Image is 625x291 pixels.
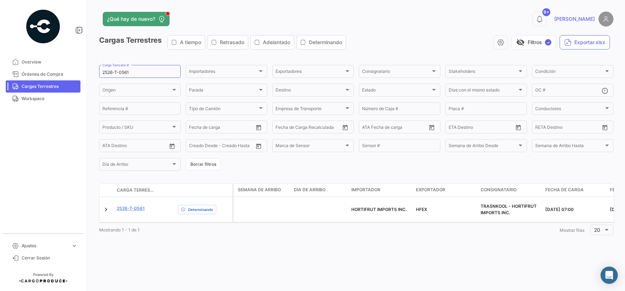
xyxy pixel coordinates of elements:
[545,39,551,46] span: ✓
[481,203,537,215] span: TRASNKOOL - HORTIFRUT IMPORTS INC.
[208,36,248,49] button: Retrasado
[22,255,78,261] span: Cerrar Sesión
[253,122,264,133] button: Open calendar
[102,89,171,94] span: Origen
[351,187,380,193] span: Importador
[553,126,584,131] input: Hasta
[426,122,437,133] button: Open calendar
[362,89,431,94] span: Estado
[168,36,205,49] button: A tiempo
[467,126,497,131] input: Hasta
[309,39,342,46] span: Determinando
[180,39,201,46] span: A tiempo
[6,56,80,68] a: Overview
[238,187,281,193] span: Semana de Arribo
[22,59,78,65] span: Overview
[103,12,170,26] button: ¿Qué hay de nuevo?
[478,184,542,197] datatable-header-cell: Consignatario
[99,227,140,233] span: Mostrando 1 - 1 de 1
[293,126,324,131] input: Hasta
[114,184,157,196] datatable-header-cell: Carga Terrestre #
[220,39,244,46] span: Retrasado
[560,227,584,233] span: Mostrar filas
[102,126,171,131] span: Producto / SKU
[449,144,517,149] span: Semana de Arribo Desde
[6,68,80,80] a: Órdenes de Compra
[276,70,344,75] span: Exportadores
[186,158,221,170] button: Borrar filtros
[189,144,217,149] input: Creado Desde
[362,126,385,131] input: ATD Desde
[167,141,177,151] button: Open calendar
[102,163,171,168] span: Día de Arribo
[189,89,258,94] span: Parada
[535,144,604,149] span: Semana de Arribo Hasta
[22,95,78,102] span: Workspace
[594,227,600,233] span: 20
[71,243,78,249] span: expand_more
[362,70,431,75] span: Consignatario
[348,184,413,197] datatable-header-cell: Importador
[535,107,604,112] span: Conductores
[253,141,264,151] button: Open calendar
[129,144,160,149] input: ATA Hasta
[449,89,517,94] span: Días con el mismo estado
[222,144,253,149] input: Creado Hasta
[340,122,351,133] button: Open calendar
[599,122,610,133] button: Open calendar
[99,35,348,50] h3: Cargas Terrestres
[233,184,291,197] datatable-header-cell: Semana de Arribo
[251,36,294,49] button: Adelantado
[554,15,595,23] span: [PERSON_NAME]
[22,83,78,90] span: Cargas Terrestres
[545,207,574,212] span: [DATE] 07:00
[6,93,80,105] a: Workspace
[117,205,145,212] a: 2526-T-0561
[276,126,288,131] input: Desde
[535,126,548,131] input: Desde
[542,184,607,197] datatable-header-cell: Fecha de carga
[263,39,290,46] span: Adelantado
[351,207,407,212] span: HORTIFRUT IMPORTS INC.
[276,89,344,94] span: Destino
[511,35,556,50] button: visibility_offFiltros✓
[6,80,80,93] a: Cargas Terrestres
[294,187,325,193] span: Día de Arribo
[117,187,154,193] span: Carga Terrestre #
[416,187,445,193] span: Exportador
[560,35,610,50] button: Exportar.xlsx
[189,70,258,75] span: Importadores
[513,122,524,133] button: Open calendar
[25,9,61,44] img: powered-by.png
[291,184,348,197] datatable-header-cell: Día de Arribo
[601,267,618,284] div: Abrir Intercom Messenger
[449,126,462,131] input: Desde
[390,126,420,131] input: ATD Hasta
[22,71,78,78] span: Órdenes de Compra
[207,126,237,131] input: Hasta
[22,243,68,249] span: Ajustes
[535,70,604,75] span: Condición
[545,187,584,193] span: Fecha de carga
[189,107,258,112] span: Tipo de Camión
[276,107,344,112] span: Empresa de Transporte
[416,207,427,212] span: HFEX
[276,144,344,149] span: Marca de Sensor
[102,206,110,213] a: Expand/Collapse Row
[175,187,232,193] datatable-header-cell: Estado de Envio
[107,15,155,23] span: ¿Qué hay de nuevo?
[297,36,346,49] button: Determinando
[481,187,517,193] span: Consignatario
[598,11,614,27] img: placeholder-user.png
[449,70,517,75] span: Stakeholders
[157,187,175,193] datatable-header-cell: Póliza
[516,38,525,47] span: visibility_off
[189,126,202,131] input: Desde
[413,184,478,197] datatable-header-cell: Exportador
[102,144,124,149] input: ATA Desde
[188,207,213,212] span: Determinando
